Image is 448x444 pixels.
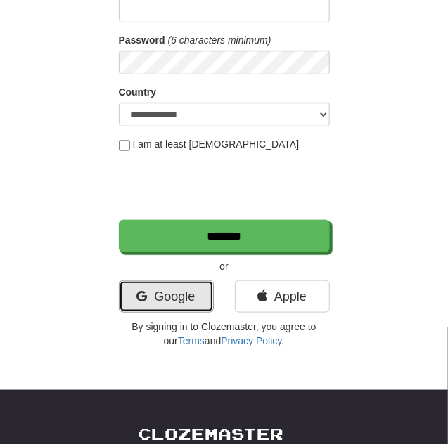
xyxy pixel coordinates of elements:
[138,425,283,443] a: Clozemaster
[119,320,330,348] p: By signing in to Clozemaster, you agree to our and .
[168,34,271,46] em: (6 characters minimum)
[119,137,300,151] label: I am at least [DEMOGRAPHIC_DATA]
[235,280,330,313] a: Apple
[119,280,214,313] a: Google
[119,33,165,47] label: Password
[221,335,281,346] a: Privacy Policy
[178,335,205,346] a: Terms
[119,259,330,273] p: or
[119,140,130,151] input: I am at least [DEMOGRAPHIC_DATA]
[119,158,333,213] iframe: reCAPTCHA
[119,85,157,99] label: Country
